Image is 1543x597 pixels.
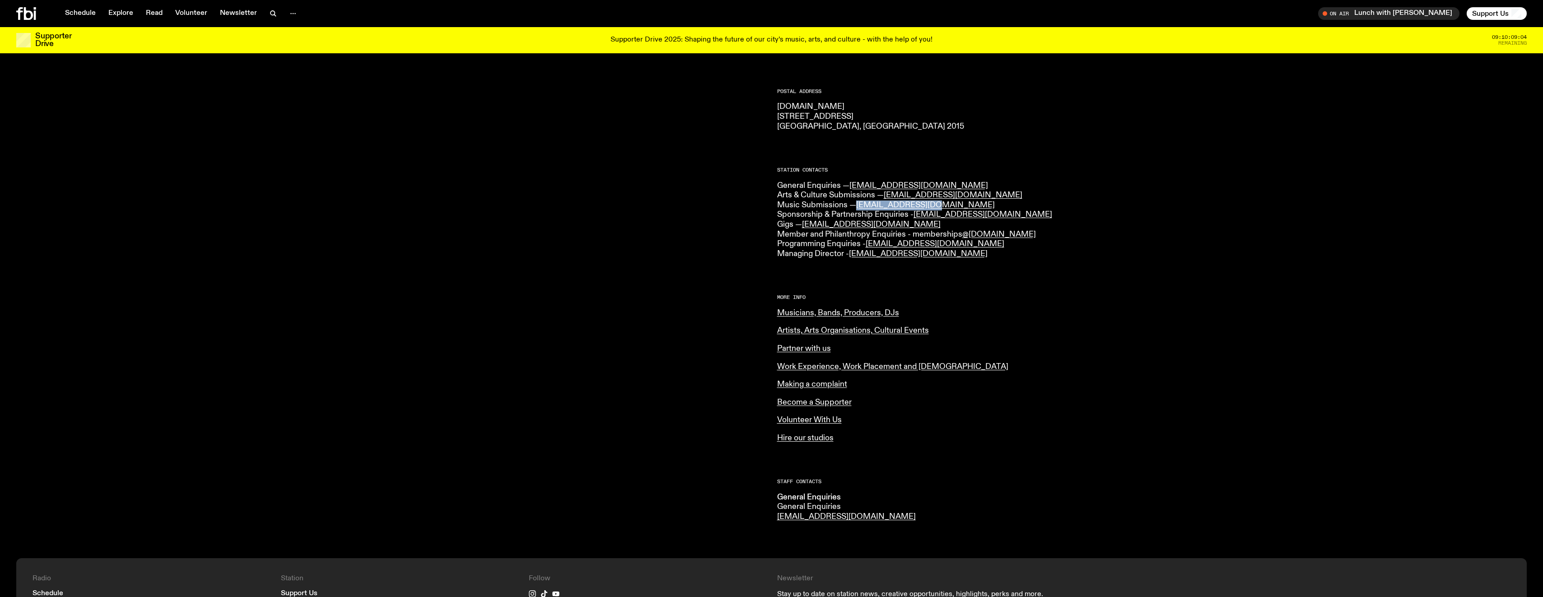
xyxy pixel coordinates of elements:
h2: Postal Address [777,89,1527,94]
a: Support Us [281,590,317,597]
a: Volunteer [170,7,213,20]
a: Artists, Arts Organisations, Cultural Events [777,326,929,335]
a: [EMAIL_ADDRESS][DOMAIN_NAME] [802,220,941,229]
button: On AirLunch with [PERSON_NAME] [1318,7,1459,20]
a: Musicians, Bands, Producers, DJs [777,309,899,317]
h4: Station [281,574,518,583]
span: 09:10:09:04 [1492,35,1527,40]
a: Newsletter [214,7,262,20]
h4: Follow [529,574,766,583]
span: Remaining [1498,41,1527,46]
h2: Station Contacts [777,168,1527,173]
a: Making a complaint [777,380,847,388]
a: @[DOMAIN_NAME] [962,230,1036,238]
a: Hire our studios [777,434,834,442]
h4: Newsletter [777,574,1263,583]
a: Partner with us [777,345,831,353]
span: Support Us [1472,9,1509,18]
a: [EMAIL_ADDRESS][DOMAIN_NAME] [914,210,1052,219]
a: Read [140,7,168,20]
p: [DOMAIN_NAME] [STREET_ADDRESS] [GEOGRAPHIC_DATA], [GEOGRAPHIC_DATA] 2015 [777,102,1527,131]
button: Support Us [1467,7,1527,20]
a: [EMAIL_ADDRESS][DOMAIN_NAME] [849,182,988,190]
a: [EMAIL_ADDRESS][DOMAIN_NAME] [777,513,916,521]
h2: Staff Contacts [777,479,1527,484]
a: [EMAIL_ADDRESS][DOMAIN_NAME] [866,240,1004,248]
p: Supporter Drive 2025: Shaping the future of our city’s music, arts, and culture - with the help o... [611,36,932,44]
a: [EMAIL_ADDRESS][DOMAIN_NAME] [856,201,995,209]
a: Explore [103,7,139,20]
h4: Radio [33,574,270,583]
a: Schedule [33,590,63,597]
p: General Enquiries — Arts & Culture Submissions — Music Submissions — Sponsorship & Partnership En... [777,181,1527,259]
a: Volunteer With Us [777,416,842,424]
a: Schedule [60,7,101,20]
a: Work Experience, Work Placement and [DEMOGRAPHIC_DATA] [777,363,1008,371]
h2: More Info [777,295,1527,300]
a: Become a Supporter [777,398,852,406]
h3: General Enquiries [777,493,923,503]
h4: General Enquiries [777,502,923,512]
a: [EMAIL_ADDRESS][DOMAIN_NAME] [884,191,1022,199]
a: [EMAIL_ADDRESS][DOMAIN_NAME] [849,250,988,258]
h3: Supporter Drive [35,33,71,48]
